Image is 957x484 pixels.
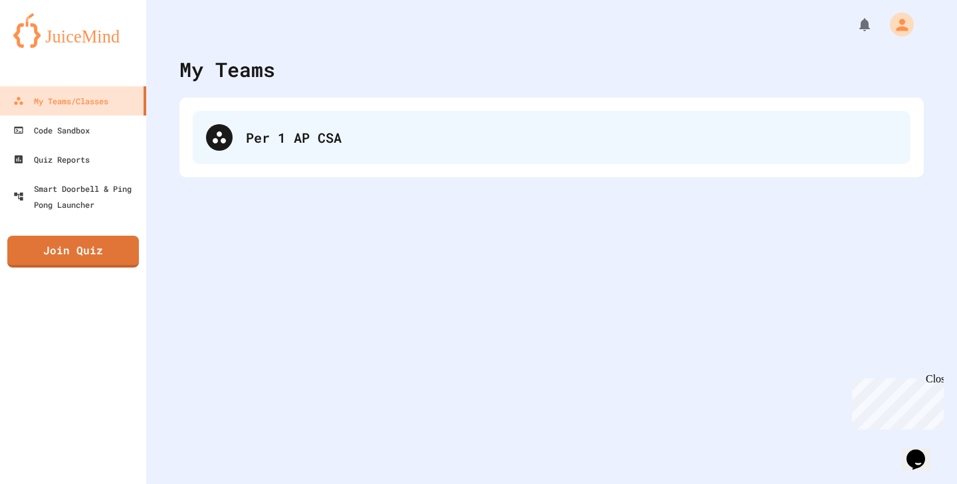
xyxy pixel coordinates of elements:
[246,127,897,147] div: Per 1 AP CSA
[901,431,944,471] iframe: chat widget
[5,5,92,84] div: Chat with us now!Close
[876,9,917,40] div: My Account
[847,373,944,430] iframe: chat widget
[179,54,275,84] div: My Teams
[193,111,910,164] div: Per 1 AP CSA
[13,122,90,138] div: Code Sandbox
[7,236,139,268] a: Join Quiz
[13,93,108,109] div: My Teams/Classes
[13,151,90,167] div: Quiz Reports
[832,13,876,36] div: My Notifications
[13,13,133,48] img: logo-orange.svg
[13,181,141,212] div: Smart Doorbell & Ping Pong Launcher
